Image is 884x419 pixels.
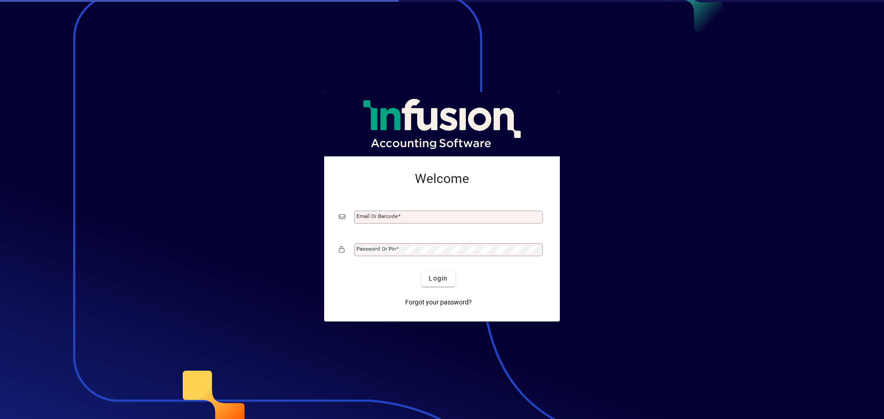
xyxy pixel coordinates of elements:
[339,171,545,187] h2: Welcome
[356,213,398,219] mat-label: Email or Barcode
[356,246,396,252] mat-label: Password or Pin
[401,294,476,310] a: Forgot your password?
[405,298,472,307] span: Forgot your password?
[429,274,448,283] span: Login
[421,270,455,287] button: Login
